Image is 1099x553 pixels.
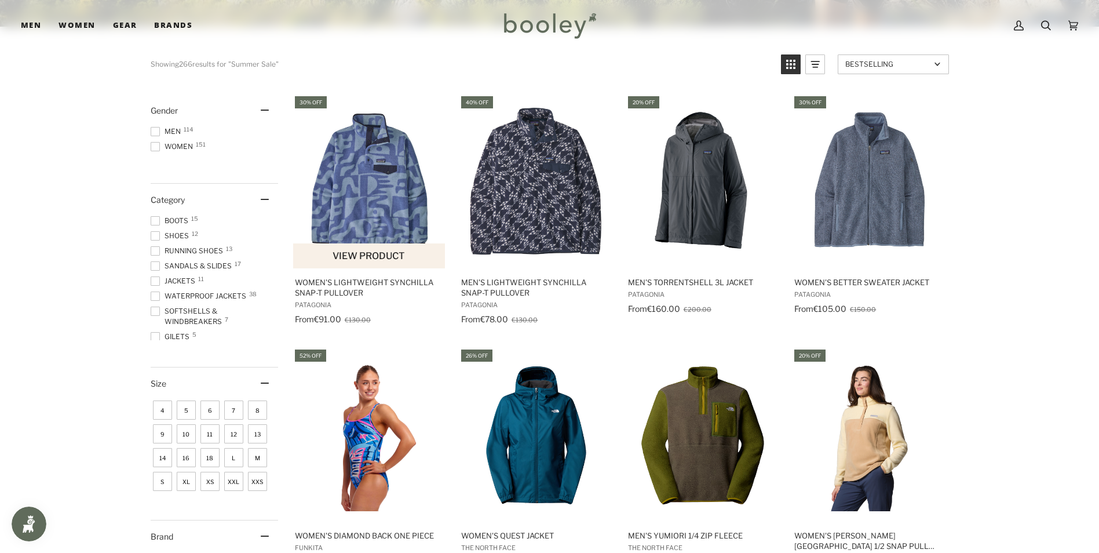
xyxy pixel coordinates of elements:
[224,401,243,420] span: Size: 7
[191,216,198,221] span: 15
[626,94,780,328] a: Men's Torrentshell 3L Jacket
[295,277,445,298] span: Women's Lightweight Synchilla Snap-T Pullover
[151,126,184,137] span: Men
[461,301,611,309] span: Patagonia
[628,290,778,299] span: Patagonia
[177,424,196,443] span: Size: 10
[805,54,825,74] a: View list mode
[794,530,944,551] span: Women's [PERSON_NAME][GEOGRAPHIC_DATA] 1/2 Snap Pull Over II
[845,60,930,68] span: Bestselling
[684,305,711,314] span: €200.00
[781,54,801,74] a: View grid mode
[293,104,447,258] img: Patagonia Women's Lightweight Synchilla Snap-T Pullover Mother Tree / Barnacle Blue - Booley Galway
[177,472,196,491] span: Size: XL
[248,424,267,443] span: Size: 13
[461,350,492,362] div: 26% off
[151,216,192,226] span: Boots
[179,60,192,68] b: 266
[628,530,778,541] span: Men's Yumiori 1/4 Zip Fleece
[224,448,243,467] span: Size: L
[151,105,178,115] span: Gender
[838,54,949,74] a: Sort options
[192,332,196,337] span: 5
[59,20,95,31] span: Women
[295,314,314,324] span: From
[225,316,228,322] span: 7
[151,195,185,205] span: Category
[248,448,267,467] span: Size: M
[151,291,250,301] span: Waterproof Jackets
[813,304,846,314] span: €105.00
[499,9,600,42] img: Booley
[154,20,192,31] span: Brands
[200,472,220,491] span: Size: XS
[226,246,232,252] span: 13
[151,276,199,286] span: Jackets
[184,126,193,132] span: 114
[151,306,278,327] span: Softshells & Windbreakers
[628,304,647,314] span: From
[200,401,220,420] span: Size: 6
[461,530,611,541] span: Women's Quest Jacket
[345,316,371,324] span: €130.00
[480,314,508,324] span: €78.00
[628,277,778,288] span: Men's Torrentshell 3L Jacket
[249,291,257,297] span: 38
[794,96,826,108] div: 30% off
[793,104,946,258] img: Patagonia Women's Better Sweater Jacket Barnacle Blue - Booley Galway
[626,358,780,512] img: The North Face Men's Yumiori 1/4 Zip Fleece New Taupe Green / Woodland Green / Deep Dijon - Boole...
[21,20,41,31] span: Men
[794,350,826,362] div: 20% off
[295,350,326,362] div: 52% off
[461,544,611,552] span: The North Face
[293,243,446,268] button: View product
[198,276,204,282] span: 11
[224,472,243,491] span: Size: XXL
[12,507,46,541] iframe: Button to open loyalty program pop-up
[794,290,944,299] span: Patagonia
[200,448,220,467] span: Size: 18
[151,54,772,74] div: Showing results for "Summer Sale"
[224,424,243,443] span: Size: 12
[248,472,267,491] span: Size: XXS
[151,379,166,388] span: Size
[113,20,137,31] span: Gear
[153,448,172,467] span: Size: 14
[192,231,198,237] span: 12
[177,401,196,420] span: Size: 5
[295,301,445,309] span: Patagonia
[153,401,172,420] span: Size: 4
[293,94,447,328] a: Women's Lightweight Synchilla Snap-T Pullover
[314,314,341,324] span: €91.00
[151,231,192,241] span: Shoes
[200,424,220,443] span: Size: 11
[794,277,944,288] span: Women's Better Sweater Jacket
[151,332,193,342] span: Gilets
[151,532,173,541] span: Brand
[628,96,659,108] div: 20% off
[153,424,172,443] span: Size: 9
[461,96,493,108] div: 40% off
[151,246,227,256] span: Running Shoes
[248,401,267,420] span: Size: 8
[626,104,780,258] img: Patagonia Men's Torrentshell 3L Jacket Smolder Blue - Booley Galway
[794,304,813,314] span: From
[151,261,235,271] span: Sandals & Slides
[459,104,613,258] img: Patagonia Men's Lightweight Synchilla Snap-T Pullover Synched Flight / New Navy - Booley Galway
[235,261,241,267] span: 17
[461,314,480,324] span: From
[153,472,172,491] span: Size: S
[295,544,445,552] span: Funkita
[512,316,538,324] span: €130.00
[177,448,196,467] span: Size: 16
[459,94,613,328] a: Men's Lightweight Synchilla Snap-T Pullover
[196,141,206,147] span: 151
[647,304,680,314] span: €160.00
[850,305,876,314] span: €150.00
[461,277,611,298] span: Men's Lightweight Synchilla Snap-T Pullover
[295,530,445,541] span: Women's Diamond Back One Piece
[151,141,196,152] span: Women
[793,94,946,328] a: Women's Better Sweater Jacket
[628,544,778,552] span: The North Face
[295,96,327,108] div: 30% off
